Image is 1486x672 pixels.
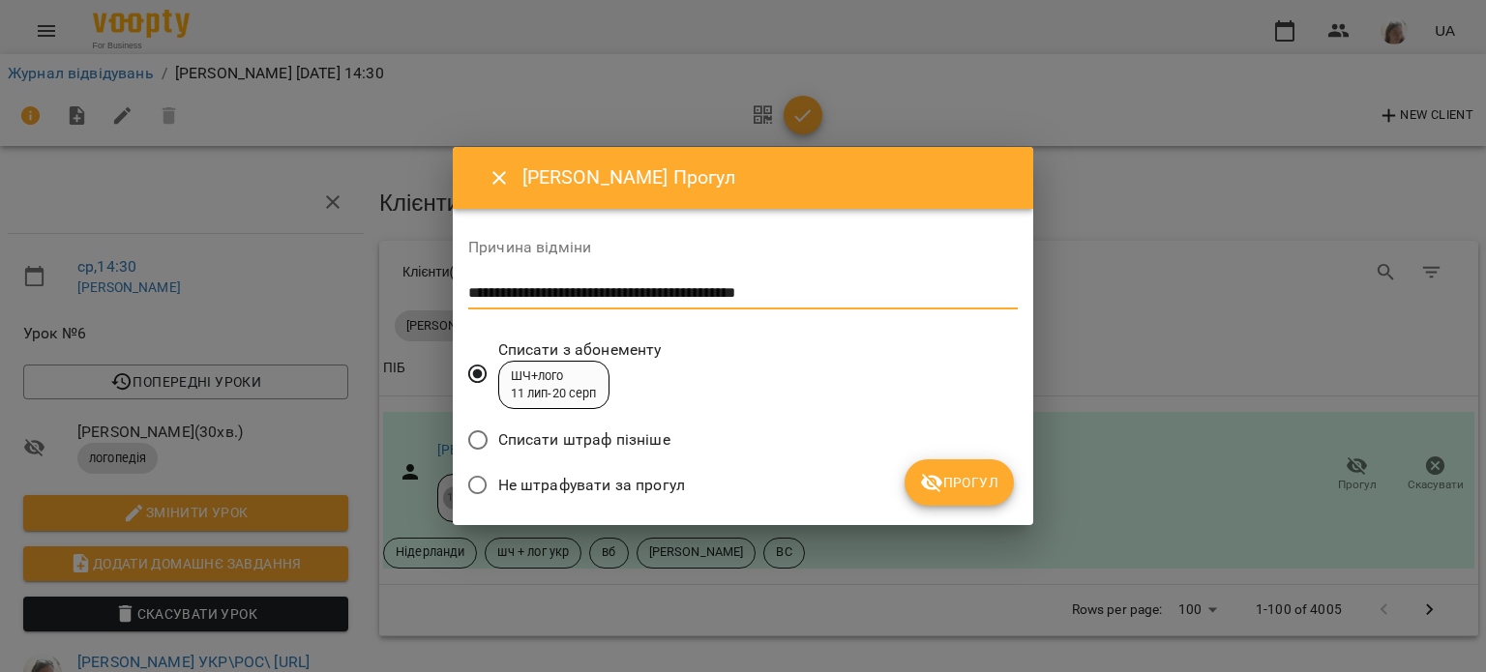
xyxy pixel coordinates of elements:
span: Не штрафувати за прогул [498,474,685,497]
span: Списати з абонементу [498,338,662,362]
h6: [PERSON_NAME] Прогул [522,162,1010,192]
button: Close [476,155,522,201]
span: Списати штраф пізніше [498,428,670,452]
button: Прогул [905,459,1014,506]
span: Прогул [920,471,998,494]
label: Причина відміни [468,240,1018,255]
div: ШЧ+лого 11 лип - 20 серп [511,367,597,403]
